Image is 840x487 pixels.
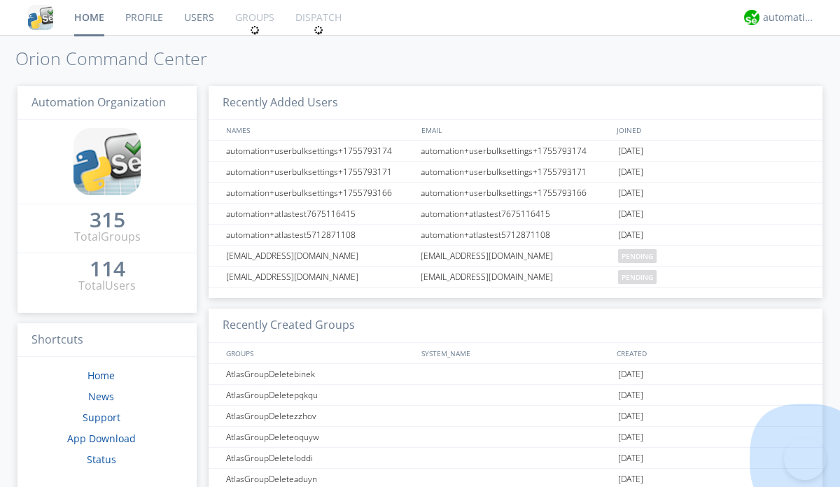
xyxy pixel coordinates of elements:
span: [DATE] [618,162,643,183]
span: [DATE] [618,448,643,469]
div: JOINED [613,120,809,140]
img: cddb5a64eb264b2086981ab96f4c1ba7 [73,128,141,195]
img: d2d01cd9b4174d08988066c6d424eccd [744,10,759,25]
a: Status [87,453,116,466]
a: automation+atlastest5712871108automation+atlastest5712871108[DATE] [209,225,822,246]
h3: Recently Added Users [209,86,822,120]
span: [DATE] [618,204,643,225]
div: AtlasGroupDeleteloddi [223,448,416,468]
span: pending [618,270,657,284]
a: AtlasGroupDeletepqkqu[DATE] [209,385,822,406]
div: AtlasGroupDeletezzhov [223,406,416,426]
div: automation+atlas [763,10,815,24]
a: [EMAIL_ADDRESS][DOMAIN_NAME][EMAIL_ADDRESS][DOMAIN_NAME]pending [209,267,822,288]
span: [DATE] [618,183,643,204]
div: NAMES [223,120,414,140]
h3: Recently Created Groups [209,309,822,343]
span: [DATE] [618,406,643,427]
a: automation+atlastest7675116415automation+atlastest7675116415[DATE] [209,204,822,225]
img: spin.svg [250,25,260,35]
span: [DATE] [618,225,643,246]
div: AtlasGroupDeletepqkqu [223,385,416,405]
a: automation+userbulksettings+1755793166automation+userbulksettings+1755793166[DATE] [209,183,822,204]
a: AtlasGroupDeletezzhov[DATE] [209,406,822,427]
span: [DATE] [618,141,643,162]
a: News [88,390,114,403]
span: [DATE] [618,385,643,406]
div: automation+userbulksettings+1755793166 [223,183,416,203]
span: Automation Organization [31,94,166,110]
div: [EMAIL_ADDRESS][DOMAIN_NAME] [223,267,416,287]
a: AtlasGroupDeleteloddi[DATE] [209,448,822,469]
img: cddb5a64eb264b2086981ab96f4c1ba7 [28,5,53,30]
div: automation+userbulksettings+1755793166 [417,183,615,203]
a: AtlasGroupDeleteoquyw[DATE] [209,427,822,448]
div: [EMAIL_ADDRESS][DOMAIN_NAME] [417,246,615,266]
div: automation+userbulksettings+1755793171 [417,162,615,182]
span: [DATE] [618,364,643,385]
div: automation+userbulksettings+1755793174 [223,141,416,161]
a: 114 [90,262,125,278]
div: GROUPS [223,343,414,363]
div: automation+userbulksettings+1755793174 [417,141,615,161]
a: [EMAIL_ADDRESS][DOMAIN_NAME][EMAIL_ADDRESS][DOMAIN_NAME]pending [209,246,822,267]
div: Total Users [78,278,136,294]
div: AtlasGroupDeletebinek [223,364,416,384]
img: spin.svg [314,25,323,35]
h3: Shortcuts [17,323,197,358]
a: Home [87,369,115,382]
div: automation+atlastest7675116415 [223,204,416,224]
div: CREATED [613,343,809,363]
div: automation+atlastest5712871108 [223,225,416,245]
div: EMAIL [418,120,613,140]
div: [EMAIL_ADDRESS][DOMAIN_NAME] [223,246,416,266]
div: 315 [90,213,125,227]
span: [DATE] [618,427,643,448]
a: automation+userbulksettings+1755793174automation+userbulksettings+1755793174[DATE] [209,141,822,162]
div: 114 [90,262,125,276]
div: SYSTEM_NAME [418,343,613,363]
a: Support [83,411,120,424]
div: automation+atlastest7675116415 [417,204,615,224]
a: automation+userbulksettings+1755793171automation+userbulksettings+1755793171[DATE] [209,162,822,183]
span: pending [618,249,657,263]
div: Total Groups [74,229,141,245]
iframe: Toggle Customer Support [784,438,826,480]
div: automation+userbulksettings+1755793171 [223,162,416,182]
div: [EMAIL_ADDRESS][DOMAIN_NAME] [417,267,615,287]
a: App Download [67,432,136,445]
div: AtlasGroupDeleteoquyw [223,427,416,447]
a: AtlasGroupDeletebinek[DATE] [209,364,822,385]
a: 315 [90,213,125,229]
div: automation+atlastest5712871108 [417,225,615,245]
